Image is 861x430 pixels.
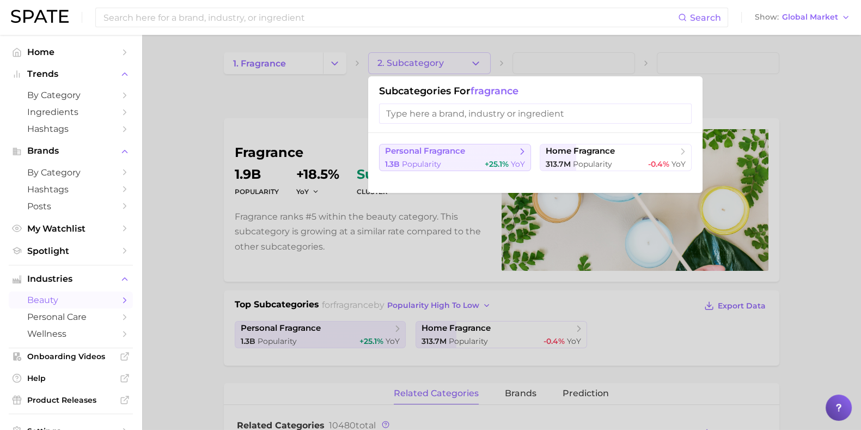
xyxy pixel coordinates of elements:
[9,370,133,386] a: Help
[9,44,133,60] a: Home
[9,104,133,120] a: Ingredients
[9,292,133,308] a: beauty
[27,274,114,284] span: Industries
[9,198,133,215] a: Posts
[402,159,441,169] span: Popularity
[485,159,509,169] span: +25.1%
[546,159,571,169] span: 313.7m
[9,120,133,137] a: Hashtags
[27,223,114,234] span: My Watchlist
[9,143,133,159] button: Brands
[9,87,133,104] a: by Category
[752,10,853,25] button: ShowGlobal Market
[11,10,69,23] img: SPATE
[27,352,114,361] span: Onboarding Videos
[27,124,114,134] span: Hashtags
[385,146,465,156] span: personal fragrance
[102,8,678,27] input: Search here for a brand, industry, or ingredient
[648,159,669,169] span: -0.4%
[379,85,692,97] h1: Subcategories for
[755,14,779,20] span: Show
[27,107,114,117] span: Ingredients
[379,144,531,171] button: personal fragrance1.3b Popularity+25.1% YoY
[379,104,692,124] input: Type here a brand, industry or ingredient
[27,395,114,405] span: Product Releases
[27,184,114,195] span: Hashtags
[9,66,133,82] button: Trends
[671,159,686,169] span: YoY
[27,146,114,156] span: Brands
[27,47,114,57] span: Home
[9,392,133,408] a: Product Releases
[9,181,133,198] a: Hashtags
[27,167,114,178] span: by Category
[385,159,400,169] span: 1.3b
[540,144,692,171] button: home fragrance313.7m Popularity-0.4% YoY
[27,201,114,211] span: Posts
[9,243,133,259] a: Spotlight
[27,246,114,256] span: Spotlight
[27,373,114,383] span: Help
[9,325,133,342] a: wellness
[511,159,525,169] span: YoY
[9,220,133,237] a: My Watchlist
[27,69,114,79] span: Trends
[546,146,615,156] span: home fragrance
[9,164,133,181] a: by Category
[27,295,114,305] span: beauty
[27,90,114,100] span: by Category
[27,312,114,322] span: personal care
[471,85,518,97] span: fragrance
[573,159,612,169] span: Popularity
[9,271,133,287] button: Industries
[9,348,133,365] a: Onboarding Videos
[782,14,838,20] span: Global Market
[27,329,114,339] span: wellness
[690,13,721,23] span: Search
[9,308,133,325] a: personal care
